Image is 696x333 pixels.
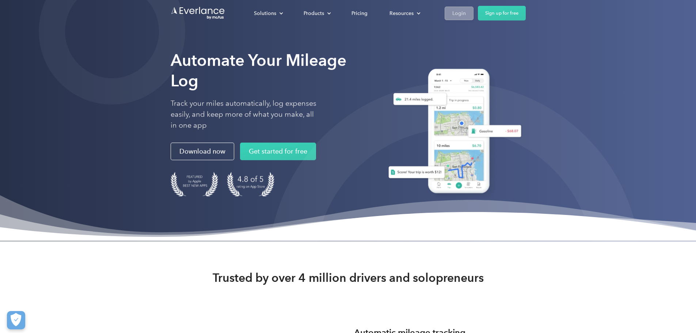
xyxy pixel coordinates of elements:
[171,6,225,20] a: Go to homepage
[213,270,484,285] strong: Trusted by over 4 million drivers and solopreneurs
[171,172,218,196] img: Badge for Featured by Apple Best New Apps
[445,7,473,20] a: Login
[171,98,317,131] p: Track your miles automatically, log expenses easily, and keep more of what you make, all in one app
[478,6,526,20] a: Sign up for free
[382,7,426,20] div: Resources
[452,9,466,18] div: Login
[344,7,375,20] a: Pricing
[254,9,276,18] div: Solutions
[380,63,526,202] img: Everlance, mileage tracker app, expense tracking app
[304,9,324,18] div: Products
[247,7,289,20] div: Solutions
[7,311,25,329] button: Cookies Settings
[171,50,346,90] strong: Automate Your Mileage Log
[227,172,274,196] img: 4.9 out of 5 stars on the app store
[351,9,368,18] div: Pricing
[389,9,414,18] div: Resources
[296,7,337,20] div: Products
[171,143,234,160] a: Download now
[240,143,316,160] a: Get started for free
